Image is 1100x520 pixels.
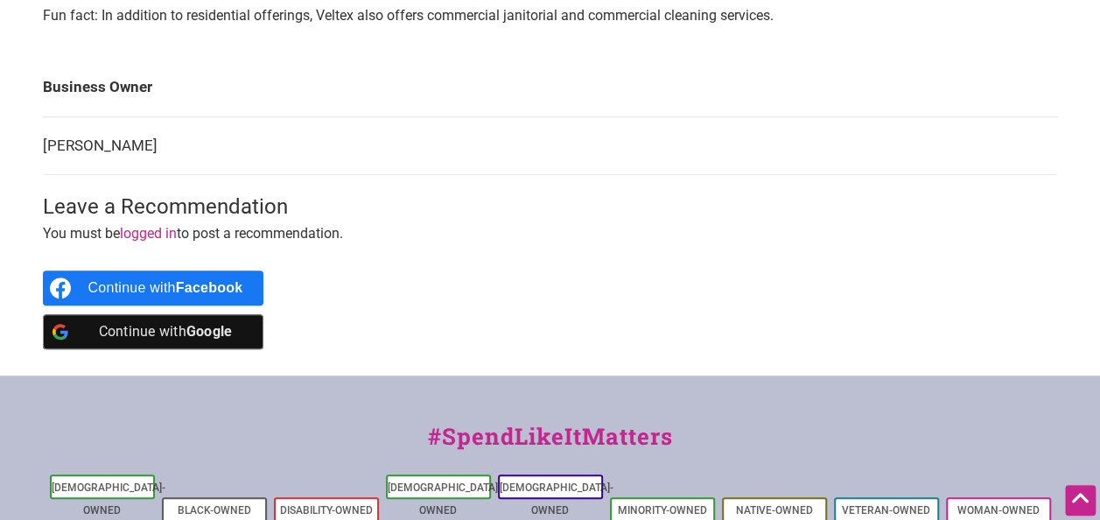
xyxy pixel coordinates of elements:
[43,193,1058,222] h3: Leave a Recommendation
[43,4,1058,27] p: Fun fact: In addition to residential offerings, Veltex also offers commercial janitorial and comm...
[618,504,707,516] a: Minority-Owned
[1065,485,1096,516] div: Scroll Back to Top
[186,323,233,340] b: Google
[88,314,243,349] div: Continue with
[500,481,613,516] a: [DEMOGRAPHIC_DATA]-Owned
[388,481,501,516] a: [DEMOGRAPHIC_DATA]-Owned
[280,504,373,516] a: Disability-Owned
[178,504,251,516] a: Black-Owned
[52,481,165,516] a: [DEMOGRAPHIC_DATA]-Owned
[43,271,264,306] a: Continue with <b>Facebook</b>
[176,280,243,295] b: Facebook
[43,59,1058,116] td: Business Owner
[842,504,930,516] a: Veteran-Owned
[957,504,1040,516] a: Woman-Owned
[43,222,1058,245] p: You must be to post a recommendation.
[43,314,264,349] a: Continue with <b>Google</b>
[88,271,243,306] div: Continue with
[43,116,1058,175] td: [PERSON_NAME]
[736,504,813,516] a: Native-Owned
[120,225,177,242] a: logged in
